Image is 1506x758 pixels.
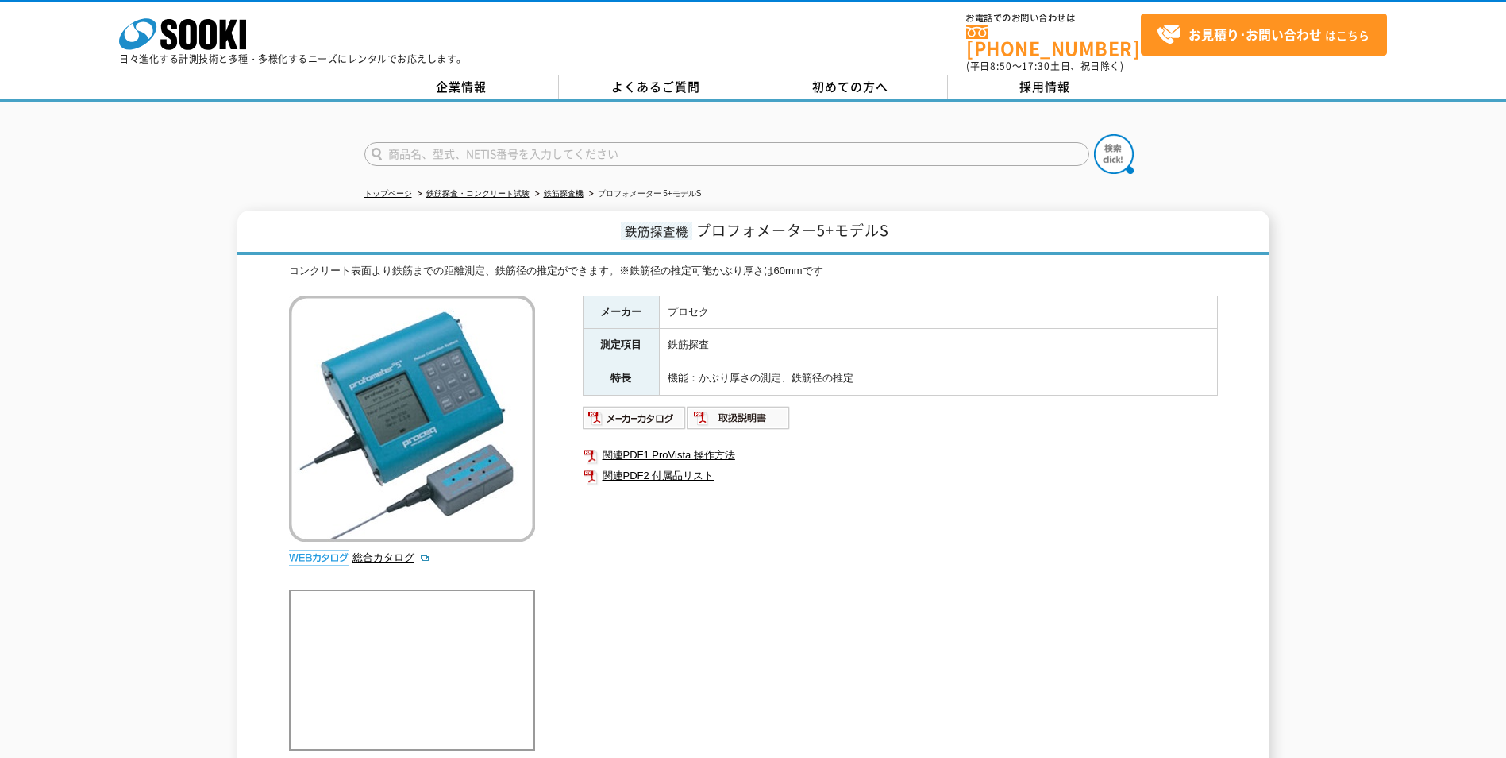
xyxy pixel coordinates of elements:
[990,59,1012,73] span: 8:50
[583,296,659,329] th: メーカー
[426,189,530,198] a: 鉄筋探査・コンクリート試験
[696,219,889,241] span: プロフォメーター5+モデルS
[289,550,349,566] img: webカタログ
[1188,25,1322,44] strong: お見積り･お問い合わせ
[544,189,584,198] a: 鉄筋探査機
[583,445,1218,466] a: 関連PDF1 ProVista 操作方法
[1022,59,1050,73] span: 17:30
[586,186,702,203] li: プロフォメーター 5+モデルS
[753,75,948,99] a: 初めての方へ
[364,75,559,99] a: 企業情報
[659,329,1217,362] td: 鉄筋探査
[1157,23,1369,47] span: はこちら
[364,142,1089,166] input: 商品名、型式、NETIS番号を入力してください
[966,59,1123,73] span: (平日 ～ 土日、祝日除く)
[559,75,753,99] a: よくあるご質問
[687,405,791,431] img: 取扱説明書
[1141,14,1387,56] a: お見積り･お問い合わせはこちら
[289,296,535,542] img: プロフォメーター 5+モデルS
[583,416,687,427] a: メーカーカタログ
[119,54,467,64] p: 日々進化する計測技術と多種・多様化するニーズにレンタルでお応えします。
[352,551,430,563] a: 総合カタログ
[621,222,692,240] span: 鉄筋探査機
[583,466,1218,486] a: 関連PDF2 付属品リスト
[687,416,791,427] a: 取扱説明書
[659,296,1217,329] td: プロセク
[966,14,1141,23] span: お電話でのお問い合わせは
[289,263,1218,280] div: コンクリート表面より鉄筋までの距離測定、鉄筋径の推定ができます。※鉄筋径の推定可能かぶり厚さは60mmです
[966,25,1141,57] a: [PHONE_NUMBER]
[583,329,659,362] th: 測定項目
[659,362,1217,396] td: 機能：かぶり厚さの測定、鉄筋径の推定
[812,78,888,95] span: 初めての方へ
[583,362,659,396] th: 特長
[364,189,412,198] a: トップページ
[1094,134,1134,174] img: btn_search.png
[583,405,687,431] img: メーカーカタログ
[948,75,1142,99] a: 採用情報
